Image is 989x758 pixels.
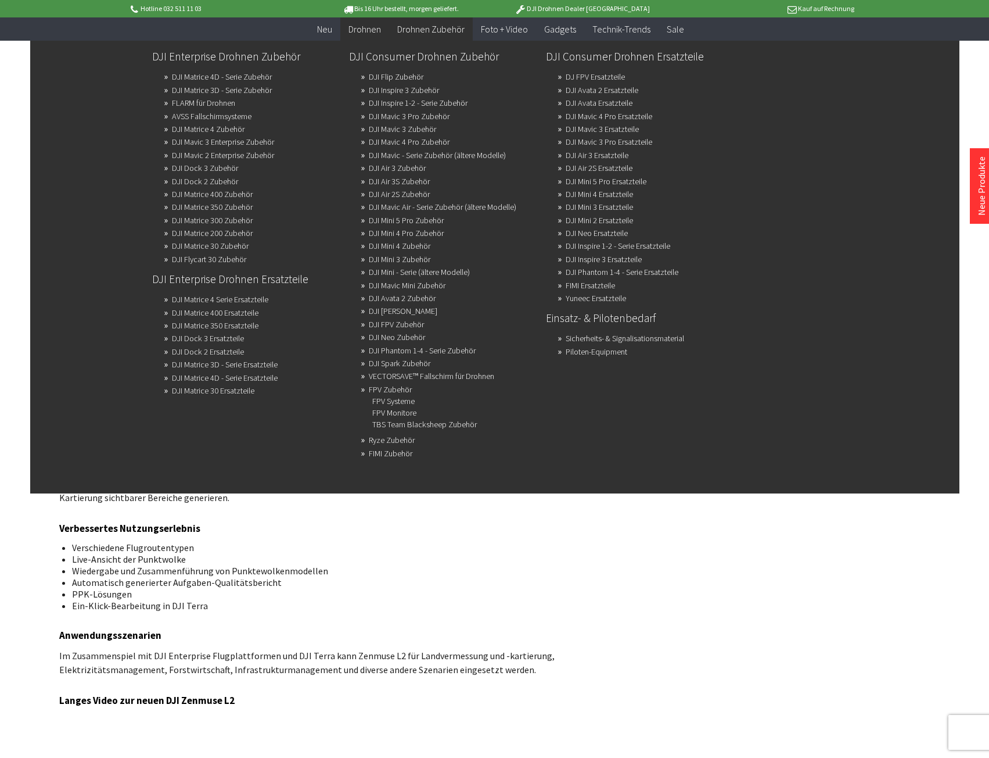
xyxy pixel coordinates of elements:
[309,17,340,41] a: Neu
[72,600,555,612] li: Ein-Klick-Bearbeitung in DJI Terra
[566,199,633,215] a: DJI Mini 3 Ersatzteile
[172,212,253,228] a: DJI Matrice 300 Zubehör
[544,23,576,35] span: Gadgets
[72,565,555,577] li: Wiedergabe und Zusammenführung von Punktewolkenmodellen
[566,186,633,202] a: DJI Mini 4 Ersatzteile
[369,342,476,359] a: DJI Phantom 1-4 - Serie Zubehör
[349,47,537,66] a: DJI Consumer Drohnen Zubehör
[369,173,430,189] a: DJI Air 3S Zubehör
[566,290,626,306] a: Yuneec Ersatzteile
[172,330,244,346] a: DJI Dock 3 Ersatzteile
[369,277,445,294] a: DJI Mavic Mini Zubehör
[369,121,436,137] a: DJI Mavic 3 Zubehör
[369,251,430,267] a: DJI Mini 3 Zubehör
[172,173,238,189] a: DJI Dock 2 Zubehör
[172,95,235,111] a: FLARM für Drohnen
[172,291,268,308] a: DJI Matrice 4 Serie Ersatzteile
[566,121,639,137] a: DJI Mavic 3 Ersatzteile
[369,432,415,448] a: Ryze Zubehör
[172,82,272,98] a: DJI Matrice 3D - Serie Zubehör
[592,23,650,35] span: Technik-Trends
[546,47,733,66] a: DJI Consumer Drohnen Ersatzteile
[372,393,415,409] a: FPV Systeme
[172,238,249,254] a: DJI Matrice 30 Zubehör
[566,82,638,98] a: DJI Avata 2 Ersatzteile
[172,69,272,85] a: DJI Matrice 4D - Serie Zubehör
[369,368,494,384] a: VECTORSAVE™ Fallschirm für Drohnen
[566,147,628,163] a: DJI Air 3 Ersatzteile
[369,290,436,306] a: DJI Avata 2 Zubehör
[566,277,615,294] a: FIMI Ersatzteile
[72,588,555,600] li: PPK-Lösungen
[172,344,244,360] a: DJI Dock 2 Ersatzteile
[584,17,659,41] a: Technik-Trends
[566,344,627,360] a: Piloten-Equipment
[566,251,642,267] a: DJI Inspire 3 Ersatzteile
[667,23,684,35] span: Sale
[369,303,437,319] a: DJI Avata Zubehör
[369,445,412,462] a: FIMI Zubehör
[348,23,381,35] span: Drohnen
[566,160,632,176] a: DJI Air 2S Ersatzteile
[369,186,430,202] a: DJI Air 2S Zubehör
[59,628,564,643] h3: Anwendungsszenarien
[172,225,253,241] a: DJI Matrice 200 Zubehör
[566,95,632,111] a: DJI Avata Ersatzteile
[369,225,444,241] a: DJI Mini 4 Pro Zubehör
[659,17,692,41] a: Sale
[389,17,473,41] a: Drohnen Zubehör
[172,160,238,176] a: DJI Dock 3 Zubehör
[546,308,733,328] a: Einsatz- & Pilotenbedarf
[59,693,564,708] h3: Langes Video zur neuen DJI Zenmuse L2
[566,212,633,228] a: DJI Mini 2 Ersatzteile
[369,316,424,332] a: DJI FPV Zubehör
[59,521,564,536] h3: Verbessertes Nutzungserlebnis
[72,542,555,553] li: Verschiedene Flugroutentypen
[369,381,412,398] a: FPV Zubehör
[673,2,854,16] p: Kauf auf Rechnung
[172,382,254,399] a: DJI Matrice 30 Ersatzteile
[172,134,274,150] a: DJI Mavic 3 Enterprise Zubehör
[172,121,244,137] a: DJI Matrice 4 Zubehör
[369,147,506,163] a: DJI Mavic - Serie Zubehör (ältere Modelle)
[369,82,439,98] a: DJI Inspire 3 Zubehör
[172,370,278,386] a: DJI Matrice 4D - Serie Ersatzteile
[129,2,310,16] p: Hotline 032 511 11 03
[566,134,652,150] a: DJI Mavic 3 Pro Ersatzteile
[369,355,430,371] a: DJI Spark Zubehör
[566,69,625,85] a: DJ FPV Ersatzteile
[310,2,491,16] p: Bis 16 Uhr bestellt, morgen geliefert.
[566,330,684,346] a: Sicherheits- & Signalisationsmaterial
[72,577,555,588] li: Automatisch generierter Aufgaben-Qualitätsbericht
[369,264,470,280] a: DJI Mini - Serie (ältere Modelle)
[491,2,672,16] p: DJI Drohnen Dealer [GEOGRAPHIC_DATA]
[172,147,274,163] a: DJI Mavic 2 Enterprise Zubehör
[369,160,426,176] a: DJI Air 3 Zubehör
[172,251,246,267] a: DJI Flycart 30 Zubehör
[59,649,564,677] p: Im Zusammenspiel mit DJI Enterprise Flugplattformen und DJI Terra kann Zenmuse L2 für Landvermess...
[566,238,670,254] a: DJI Inspire 1-2 - Serie Ersatzteile
[566,173,646,189] a: DJI Mini 5 Pro Ersatzteile
[369,199,516,215] a: DJI Mavic Air - Serie Zubehör (ältere Modelle)
[566,264,678,280] a: DJI Phantom 1-4 - Serie Ersatzteile
[369,95,467,111] a: DJI Inspire 1-2 - Serie Zubehör
[152,269,340,289] a: DJI Enterprise Drohnen Ersatzteile
[172,186,253,202] a: DJI Matrice 400 Zubehör
[369,134,449,150] a: DJI Mavic 4 Pro Zubehör
[481,23,528,35] span: Foto + Video
[566,225,628,241] a: DJI Neo Ersatzteile
[369,212,444,228] a: DJI Mini 5 Pro Zubehör
[369,108,449,124] a: DJI Mavic 3 Pro Zubehör
[369,329,425,345] a: DJI Neo Zubehör
[369,238,430,254] a: DJI Mini 4 Zubehör
[317,23,332,35] span: Neu
[473,17,536,41] a: Foto + Video
[172,317,258,334] a: DJI Matrice 350 Ersatzteile
[340,17,389,41] a: Drohnen
[397,23,465,35] span: Drohnen Zubehör
[172,356,278,373] a: DJI Matrice 3D - Serie Ersatzteile
[72,553,555,565] li: Live-Ansicht der Punktwolke
[536,17,584,41] a: Gadgets
[369,69,423,85] a: DJI Flip Zubehör
[152,47,340,66] a: DJI Enterprise Drohnen Zubehör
